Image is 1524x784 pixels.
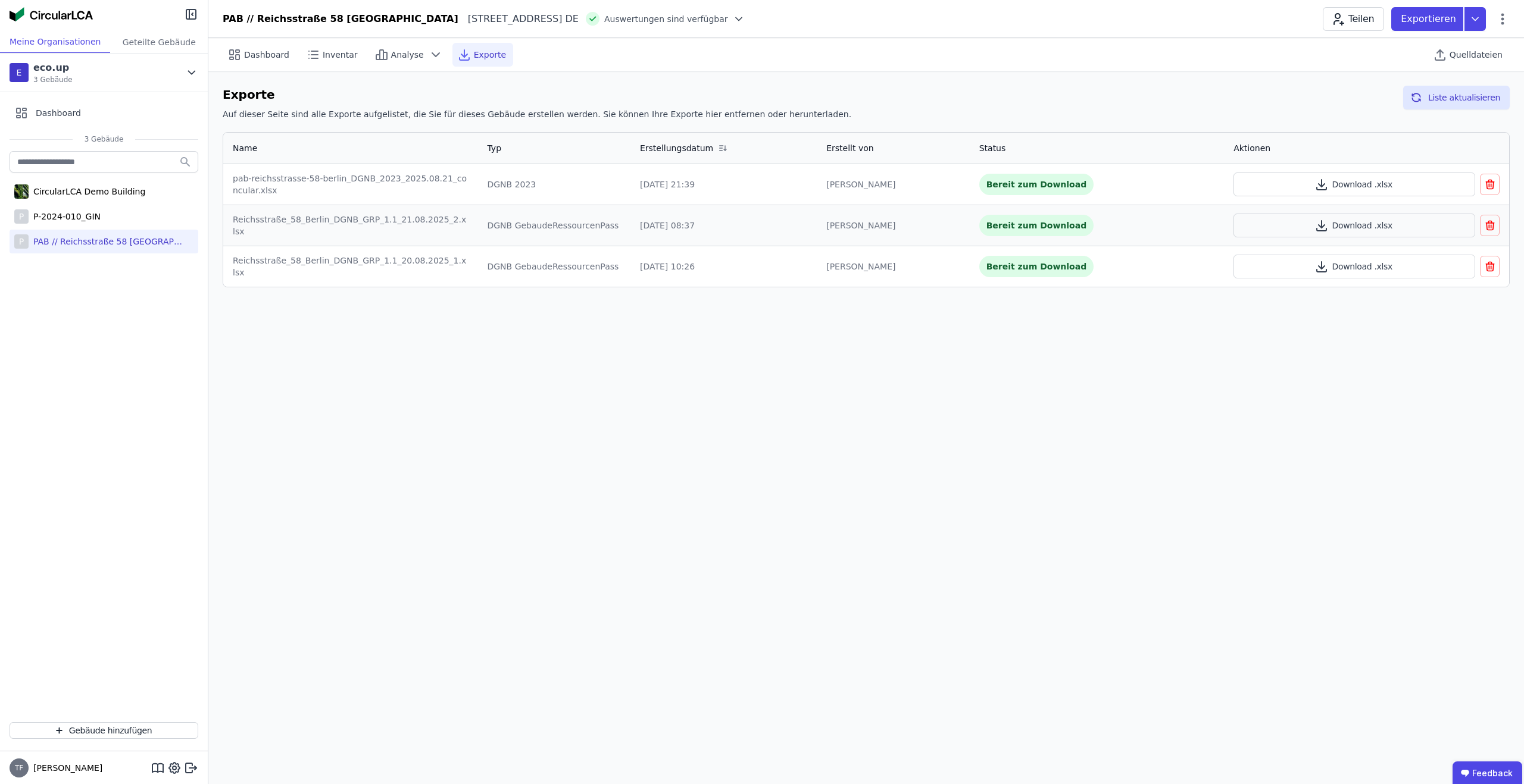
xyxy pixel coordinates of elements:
[979,256,1094,277] div: Bereit zum Download
[640,219,807,231] div: [DATE] 08:37
[826,142,873,154] div: Erstellt von
[474,49,506,61] span: Exporte
[14,234,29,249] div: P
[233,142,257,154] div: Name
[73,134,136,144] span: 3 Gebäude
[233,255,468,278] div: Reichsstraße_58_Berlin_DGNB_GRP_1.1_20.08.2025_1.xlsx
[1401,12,1459,26] p: Exportieren
[15,764,23,772] span: TF
[14,209,29,224] div: P
[1233,255,1475,278] button: Download .xlsx
[1233,173,1475,196] button: Download .xlsx
[640,178,807,190] div: [DATE] 21:39
[1323,7,1384,31] button: Teilen
[223,12,458,26] div: PAB // Reichsstraße 58 [GEOGRAPHIC_DATA]
[33,75,73,84] span: 3 Gebäude
[458,12,579,26] div: [STREET_ADDRESS] DE
[223,108,851,120] h6: Auf dieser Seite sind alle Exporte aufgelistet, die Sie für dieses Gebäude erstellen werden. Sie ...
[487,219,620,231] div: DGNB GebaudeRessourcenPass
[979,174,1094,195] div: Bereit zum Download
[233,173,468,196] div: pab-reichsstrasse-58-berlin_DGNB_2023_2025.08.21_concular.xlsx
[487,261,620,272] div: DGNB GebaudeRessourcenPass
[29,186,145,197] div: CircularLCA Demo Building
[110,31,208,53] div: Geteilte Gebäude
[979,215,1094,236] div: Bereit zum Download
[29,236,183,247] div: PAB // Reichsstraße 58 [GEOGRAPHIC_DATA]
[826,178,960,190] div: [PERSON_NAME]
[1233,142,1270,154] div: Aktionen
[979,142,1006,154] div: Status
[826,261,960,272] div: [PERSON_NAME]
[640,261,807,272] div: [DATE] 10:26
[33,61,73,75] div: eco.up
[826,219,960,231] div: [PERSON_NAME]
[323,49,358,61] span: Inventar
[223,86,851,104] h6: Exporte
[10,63,29,82] div: E
[10,7,93,21] img: Concular
[604,13,728,25] span: Auswertungen sind verfügbar
[487,178,620,190] div: DGNB 2023
[36,107,81,119] span: Dashboard
[640,142,713,154] div: Erstellungsdatum
[1450,49,1503,61] span: Quelldateien
[1403,86,1510,109] button: Liste aktualisieren
[1233,214,1475,237] button: Download .xlsx
[391,49,424,61] span: Analyse
[29,211,101,222] div: P-2024-010_GIN
[29,762,102,774] span: [PERSON_NAME]
[10,722,198,739] button: Gebäude hinzufügen
[244,49,289,61] span: Dashboard
[14,182,29,201] img: CircularLCA Demo Building
[487,142,501,154] div: Typ
[233,214,468,237] div: Reichsstraße_58_Berlin_DGNB_GRP_1.1_21.08.2025_2.xlsx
